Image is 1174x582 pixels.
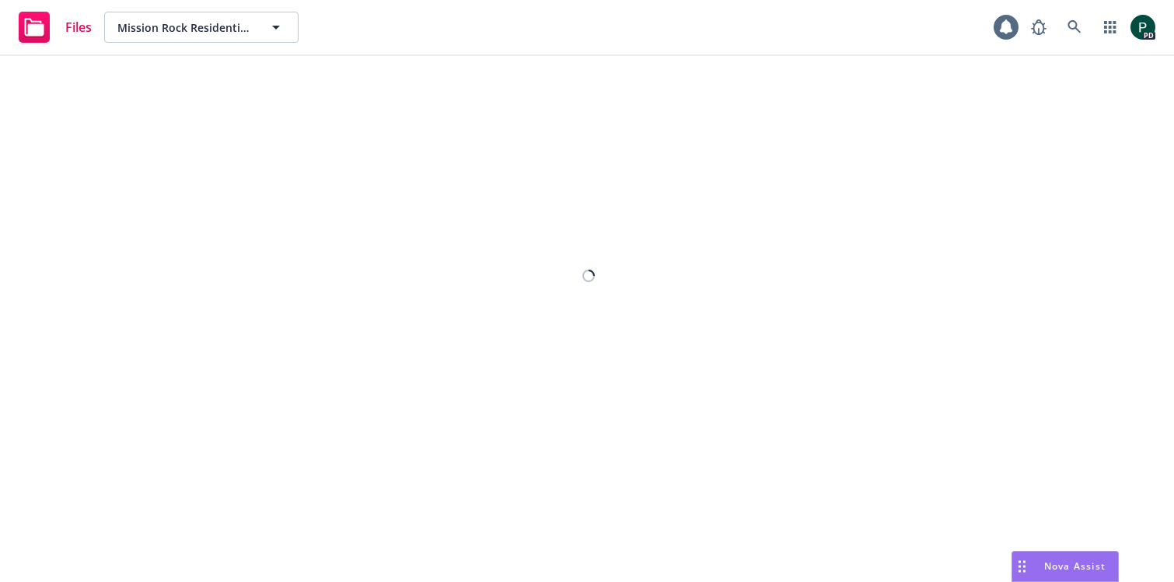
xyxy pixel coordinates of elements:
[117,19,252,36] span: Mission Rock Residential, LLC
[1130,15,1155,40] img: photo
[1023,12,1054,43] a: Report a Bug
[65,21,92,33] span: Files
[1059,12,1090,43] a: Search
[104,12,299,43] button: Mission Rock Residential, LLC
[12,5,98,49] a: Files
[1095,12,1126,43] a: Switch app
[1044,559,1106,573] span: Nova Assist
[1012,552,1032,581] div: Drag to move
[1012,551,1119,582] button: Nova Assist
